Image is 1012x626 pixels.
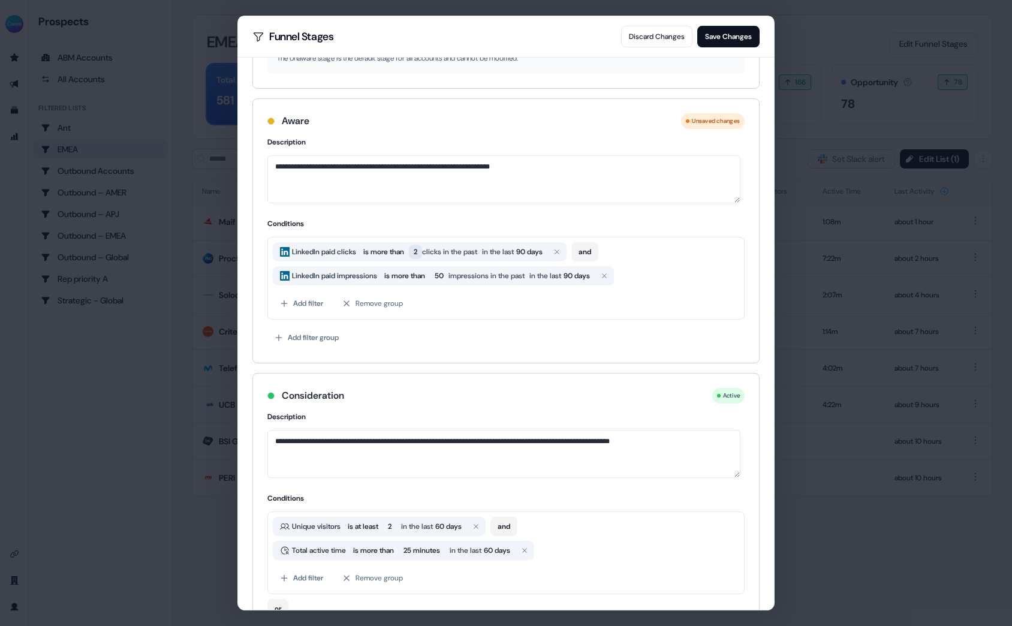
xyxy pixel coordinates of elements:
button: Discard Changes [621,26,692,47]
button: Add filter [273,567,330,589]
button: Add filter [273,293,330,314]
h4: Description [267,136,745,148]
span: impressions in the past [448,270,525,282]
button: Add filter group [267,327,346,348]
button: Remove group [335,567,410,589]
button: and [571,242,598,261]
h2: Funnel Stages [252,31,333,43]
span: LinkedIn paid clicks [290,246,359,258]
p: The Unaware stage is the default stage for all accounts and cannot be modified. [277,52,735,64]
span: LinkedIn paid impressions [290,270,379,282]
span: Unsaved changes [692,116,740,127]
h3: Aware [282,114,309,128]
span: 2 [388,520,391,532]
span: in the last [482,246,514,258]
button: or [267,599,288,618]
h4: Conditions [267,218,745,230]
h4: Conditions [267,492,745,504]
button: and [490,517,517,536]
h4: Description [267,411,745,423]
span: 50 [435,270,444,282]
h3: Consideration [282,389,344,403]
span: Active [723,390,740,401]
span: Total active time [290,544,348,556]
span: Unique visitors [290,520,343,532]
span: clicks in the past [422,246,477,258]
span: in the last [401,520,435,532]
button: Remove group [335,293,410,314]
span: 25 minutes [403,544,440,556]
span: 2 [414,246,417,258]
span: in the last [529,270,561,282]
button: Save Changes [697,26,760,47]
span: in the last [450,544,484,556]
